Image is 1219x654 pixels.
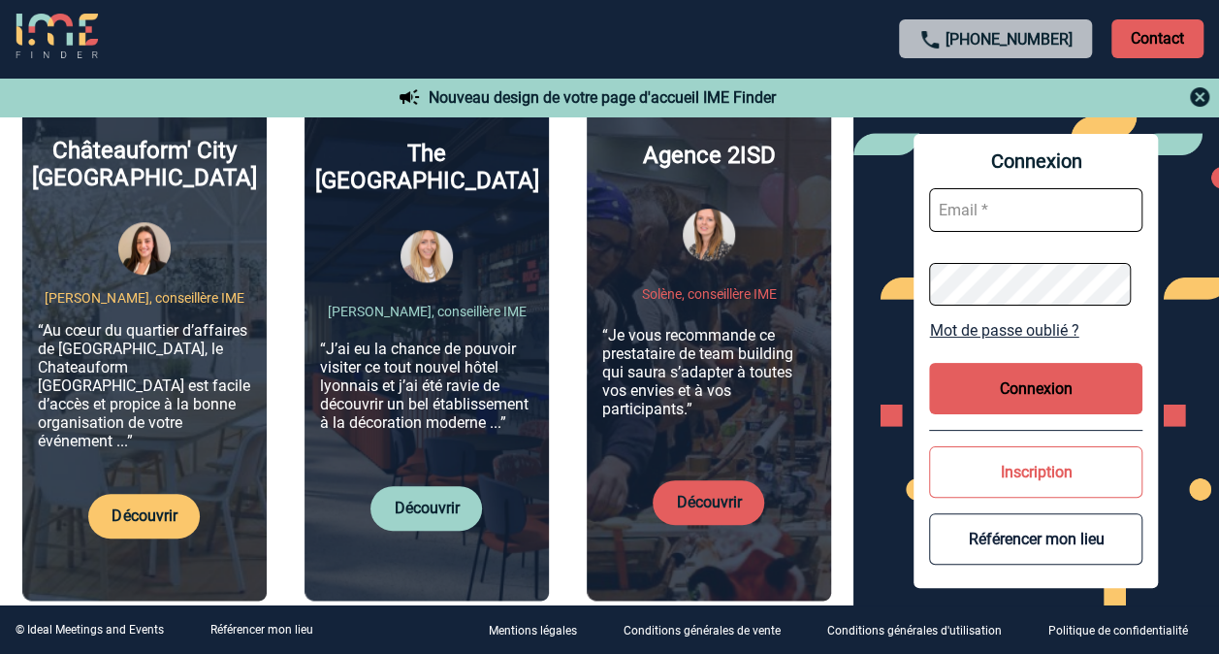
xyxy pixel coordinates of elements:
[929,446,1142,498] button: Inscription
[676,493,741,511] a: Découvrir
[394,499,459,517] a: Découvrir
[929,321,1142,340] a: Mot de passe oublié ?
[827,625,1002,638] p: Conditions générales d'utilisation
[918,28,942,51] img: call-24-px.png
[608,621,812,639] a: Conditions générales de vente
[929,188,1142,232] input: Email *
[1111,19,1203,58] p: Contact
[946,30,1073,49] a: [PHONE_NUMBER]
[473,621,608,639] a: Mentions légales
[314,140,538,194] p: The [GEOGRAPHIC_DATA]
[16,623,164,637] div: © Ideal Meetings and Events
[929,149,1142,173] span: Connexion
[38,321,251,450] p: “Au cœur du quartier d’affaires de [GEOGRAPHIC_DATA], le Chateauform [GEOGRAPHIC_DATA] est facile...
[641,286,776,302] p: Solène, conseillère IME
[812,621,1033,639] a: Conditions générales d'utilisation
[1048,625,1188,638] p: Politique de confidentialité
[624,625,781,638] p: Conditions générales de vente
[642,142,775,169] p: Agence 2ISD
[32,137,256,191] p: Châteauform' City [GEOGRAPHIC_DATA]
[602,326,816,418] p: “Je vous recommande ce prestataire de team building qui saura s’adapter à toutes vos envies et à ...
[929,363,1142,414] button: Connexion
[327,304,526,319] p: [PERSON_NAME], conseillère IME
[320,340,533,432] p: “J’ai eu la chance de pouvoir visiter ce tout nouvel hôtel lyonnais et j’ai été ravie de découvri...
[489,625,577,638] p: Mentions légales
[929,513,1142,565] button: Référencer mon lieu
[1033,621,1219,639] a: Politique de confidentialité
[45,290,243,306] p: [PERSON_NAME], conseillère IME
[210,623,313,637] a: Référencer mon lieu
[112,507,176,525] a: Découvrir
